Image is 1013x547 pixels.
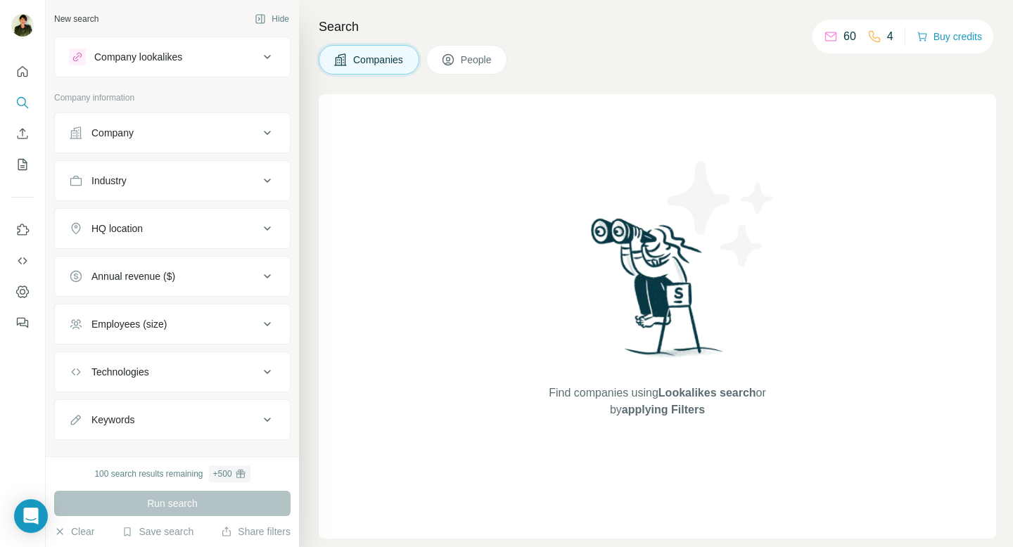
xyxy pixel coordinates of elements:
button: Clear [54,525,94,539]
button: Share filters [221,525,291,539]
h4: Search [319,17,996,37]
div: HQ location [91,221,143,236]
span: Find companies using or by [544,385,770,418]
div: Technologies [91,365,149,379]
button: Hide [245,8,299,30]
button: Company lookalikes [55,40,290,74]
button: Feedback [11,310,34,335]
button: Keywords [55,403,290,437]
button: Technologies [55,355,290,389]
button: Annual revenue ($) [55,259,290,293]
button: Use Surfe API [11,248,34,273]
div: Annual revenue ($) [91,269,175,283]
button: Quick start [11,59,34,84]
button: Industry [55,164,290,198]
div: 100 search results remaining [94,465,250,482]
span: Companies [353,53,404,67]
div: Keywords [91,413,134,427]
p: 60 [843,28,856,45]
button: My lists [11,152,34,177]
img: Avatar [11,14,34,37]
button: Company [55,116,290,150]
div: Industry [91,174,127,188]
span: applying Filters [622,404,705,416]
button: Use Surfe on LinkedIn [11,217,34,243]
button: Enrich CSV [11,121,34,146]
button: Search [11,90,34,115]
p: Company information [54,91,291,104]
button: Employees (size) [55,307,290,341]
div: Employees (size) [91,317,167,331]
div: Open Intercom Messenger [14,499,48,533]
img: Surfe Illustration - Stars [658,150,784,277]
span: Lookalikes search [658,387,756,399]
button: Save search [122,525,193,539]
p: 4 [887,28,893,45]
button: Buy credits [917,27,982,46]
div: New search [54,13,98,25]
span: People [461,53,493,67]
div: + 500 [213,468,232,480]
button: HQ location [55,212,290,245]
div: Company [91,126,134,140]
button: Dashboard [11,279,34,304]
div: Company lookalikes [94,50,182,64]
img: Surfe Illustration - Woman searching with binoculars [585,214,731,371]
